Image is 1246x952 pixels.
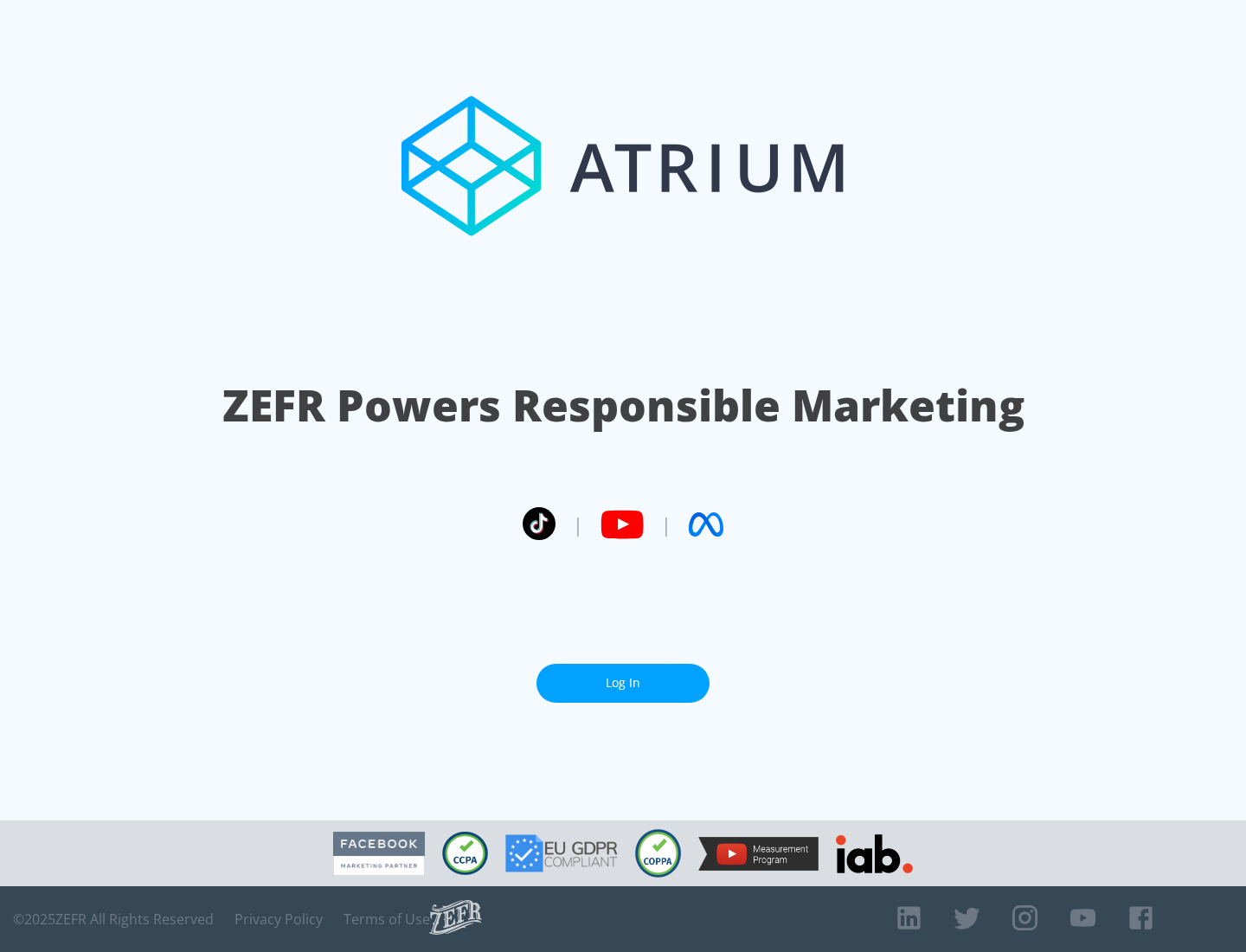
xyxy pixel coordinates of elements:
a: Privacy Policy [234,910,323,928]
img: GDPR Compliant [505,834,618,872]
img: CCPA Compliant [442,832,488,875]
img: Facebook Marketing Partner [333,832,425,876]
span: © 2025 ZEFR All Rights Reserved [13,910,214,928]
span: | [661,511,671,537]
a: Log In [536,664,710,703]
img: YouTube Measurement Program [698,837,819,871]
span: | [573,511,583,537]
a: Terms of Use [344,910,430,928]
h1: ZEFR Powers Responsible Marketing [222,376,1024,435]
img: IAB [836,834,913,873]
img: COPPA Compliant [635,829,681,878]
